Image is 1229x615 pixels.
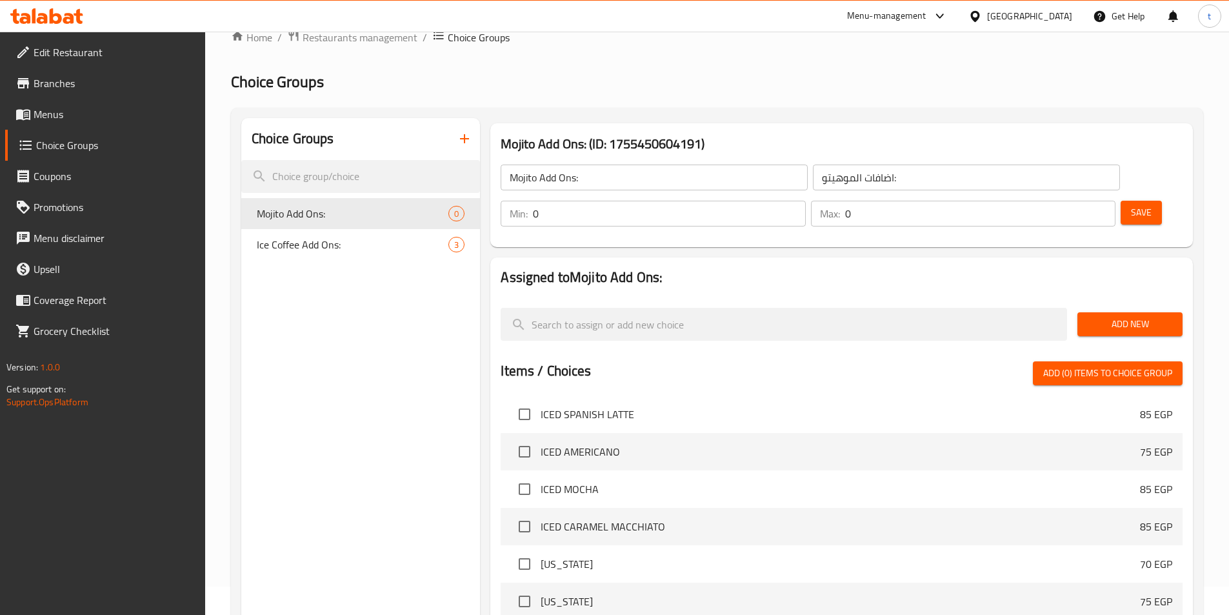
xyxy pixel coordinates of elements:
nav: breadcrumb [231,29,1203,46]
p: 85 EGP [1140,481,1172,497]
span: ICED MOCHA [541,481,1140,497]
a: Menus [5,99,205,130]
span: [US_STATE] [541,594,1140,609]
span: 3 [449,239,464,251]
button: Add (0) items to choice group [1033,361,1183,385]
p: 70 EGP [1140,556,1172,572]
p: 85 EGP [1140,407,1172,422]
span: Select choice [511,550,538,578]
span: Coupons [34,168,195,184]
a: Grocery Checklist [5,316,205,347]
a: Choice Groups [5,130,205,161]
div: Choices [448,206,465,221]
a: Promotions [5,192,205,223]
span: t [1208,9,1211,23]
a: Upsell [5,254,205,285]
span: Save [1131,205,1152,221]
a: Coupons [5,161,205,192]
div: Menu-management [847,8,926,24]
button: Save [1121,201,1162,225]
span: Edit Restaurant [34,45,195,60]
div: Mojito Add Ons:0 [241,198,481,229]
button: Add New [1077,312,1183,336]
p: 85 EGP [1140,519,1172,534]
h2: Assigned to Mojito Add Ons: [501,268,1183,287]
span: Mojito Add Ons: [257,206,449,221]
input: search [241,160,481,193]
span: ICED AMERICANO [541,444,1140,459]
span: Choice Groups [36,137,195,153]
p: Min: [510,206,528,221]
span: Coverage Report [34,292,195,308]
span: Ice Coffee Add Ons: [257,237,449,252]
span: Menu disclaimer [34,230,195,246]
li: / [277,30,282,45]
span: Promotions [34,199,195,215]
a: Menu disclaimer [5,223,205,254]
h3: Mojito Add Ons: (ID: 1755450604191) [501,134,1183,154]
a: Branches [5,68,205,99]
span: Version: [6,359,38,376]
div: Ice Coffee Add Ons:3 [241,229,481,260]
a: Edit Restaurant [5,37,205,68]
a: Restaurants management [287,29,417,46]
span: ICED CARAMEL MACCHIATO [541,519,1140,534]
span: Choice Groups [231,67,324,96]
span: 0 [449,208,464,220]
h2: Choice Groups [252,129,334,148]
span: Upsell [34,261,195,277]
span: Select choice [511,401,538,428]
a: Support.OpsPlatform [6,394,88,410]
h2: Items / Choices [501,361,591,381]
span: Get support on: [6,381,66,398]
span: Add (0) items to choice group [1043,365,1172,381]
p: 75 EGP [1140,444,1172,459]
span: [US_STATE] [541,556,1140,572]
div: [GEOGRAPHIC_DATA] [987,9,1072,23]
span: 1.0.0 [40,359,60,376]
input: search [501,308,1067,341]
span: Branches [34,76,195,91]
a: Coverage Report [5,285,205,316]
span: Select choice [511,588,538,615]
a: Home [231,30,272,45]
span: Menus [34,106,195,122]
span: Add New [1088,316,1172,332]
span: Restaurants management [303,30,417,45]
span: Select choice [511,513,538,540]
span: Grocery Checklist [34,323,195,339]
span: Select choice [511,438,538,465]
p: Max: [820,206,840,221]
span: ICED SPANISH LATTE [541,407,1140,422]
span: Choice Groups [448,30,510,45]
li: / [423,30,427,45]
p: 75 EGP [1140,594,1172,609]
